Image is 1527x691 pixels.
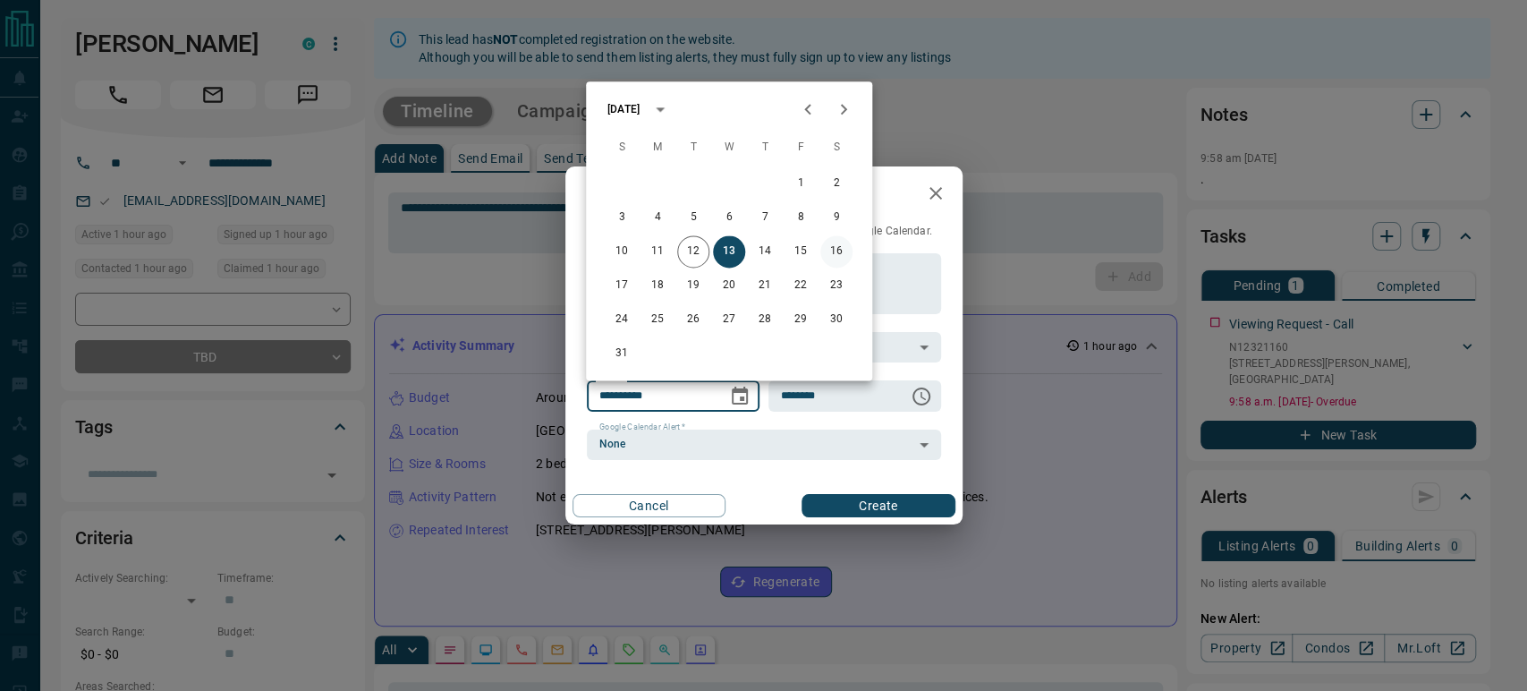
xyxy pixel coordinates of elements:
[713,269,745,302] button: 20
[749,201,781,234] button: 7
[785,201,817,234] button: 8
[820,167,853,200] button: 2
[785,303,817,336] button: 29
[785,235,817,268] button: 15
[677,235,709,268] button: 12
[641,303,674,336] button: 25
[785,167,817,200] button: 1
[785,130,817,166] span: Friday
[606,201,638,234] button: 3
[641,235,674,268] button: 11
[903,379,939,414] button: Choose time, selected time is 6:00 AM
[820,201,853,234] button: 9
[606,337,638,370] button: 31
[713,130,745,166] span: Wednesday
[677,130,709,166] span: Tuesday
[713,201,745,234] button: 6
[606,269,638,302] button: 17
[641,269,674,302] button: 18
[826,91,861,127] button: Next month
[606,235,638,268] button: 10
[677,201,709,234] button: 5
[820,269,853,302] button: 23
[785,269,817,302] button: 22
[802,494,954,517] button: Create
[641,201,674,234] button: 4
[713,303,745,336] button: 27
[565,166,685,224] h2: New Task
[606,303,638,336] button: 24
[645,94,675,124] button: calendar view is open, switch to year view
[749,303,781,336] button: 28
[607,101,640,117] div: [DATE]
[790,91,826,127] button: Previous month
[599,422,685,433] label: Google Calendar Alert
[820,130,853,166] span: Saturday
[641,130,674,166] span: Monday
[606,130,638,166] span: Sunday
[677,303,709,336] button: 26
[749,269,781,302] button: 21
[573,494,725,517] button: Cancel
[820,235,853,268] button: 16
[820,303,853,336] button: 30
[722,379,758,414] button: Choose date, selected date is Aug 13, 2025
[677,269,709,302] button: 19
[749,235,781,268] button: 14
[749,130,781,166] span: Thursday
[587,430,941,460] div: None
[713,235,745,268] button: 13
